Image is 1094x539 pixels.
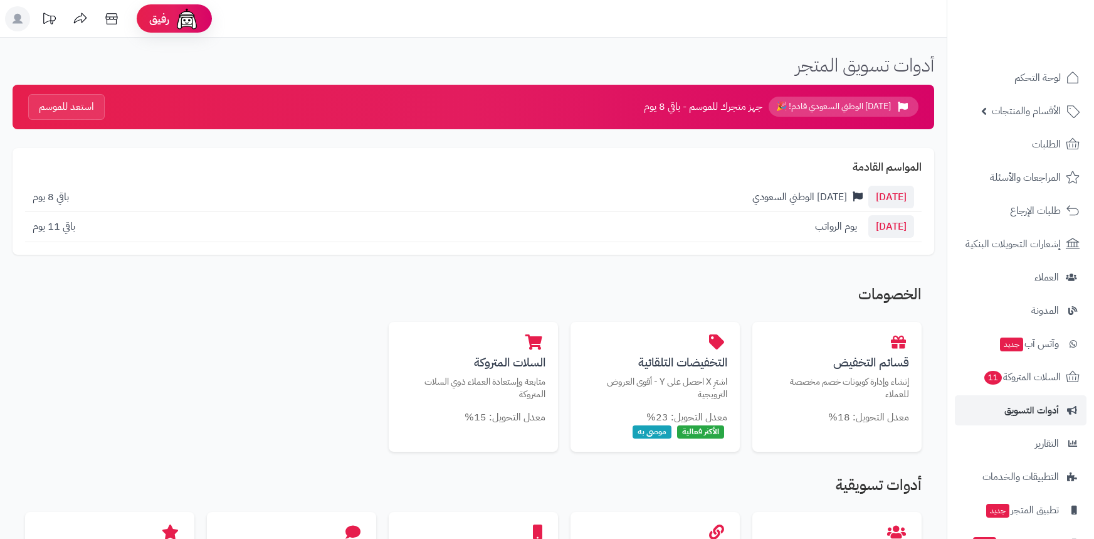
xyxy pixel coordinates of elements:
[984,371,1002,385] span: 11
[401,375,545,401] p: متابعة وإستعادة العملاء ذوي السلات المتروكة
[955,163,1086,193] a: المراجعات والأسئلة
[1034,269,1059,286] span: العملاء
[174,6,199,31] img: ai-face.png
[765,375,909,401] p: إنشاء وإدارة كوبونات خصم مخصصة للعملاء
[33,219,75,234] span: باقي 11 يوم
[28,94,105,120] button: استعد للموسم
[25,477,922,499] h2: أدوات تسويقية
[955,429,1086,459] a: التقارير
[815,219,857,234] span: يوم الرواتب
[985,501,1059,519] span: تطبيق المتجر
[955,229,1086,259] a: إشعارات التحويلات البنكية
[571,322,740,452] a: التخفيضات التلقائيةاشترِ X احصل على Y - أقوى العروض الترويجية معدل التحويل: 23% الأكثر فعالية موص...
[25,161,922,173] h2: المواسم القادمة
[983,368,1061,386] span: السلات المتروكة
[1010,202,1061,220] span: طلبات الإرجاع
[1000,338,1023,351] span: جديد
[1032,136,1061,153] span: الطلبات
[1035,435,1059,452] span: التقارير
[828,410,909,425] small: معدل التحويل: 18%
[33,6,65,35] a: تحديثات المنصة
[633,425,671,439] span: موصى به
[1004,402,1059,419] span: أدوات التسويق
[646,410,727,425] small: معدل التحويل: 23%
[25,286,922,309] h2: الخصومات
[955,462,1086,492] a: التطبيقات والخدمات
[583,356,727,369] h3: التخفيضات التلقائية
[765,356,909,369] h3: قسائم التخفيض
[955,129,1086,159] a: الطلبات
[677,425,724,439] span: الأكثر فعالية
[992,102,1061,120] span: الأقسام والمنتجات
[955,63,1086,93] a: لوحة التحكم
[1031,302,1059,319] span: المدونة
[796,55,934,75] h1: أدوات تسويق المتجر
[1009,32,1082,58] img: logo-2.png
[868,186,914,208] span: [DATE]
[1014,69,1061,87] span: لوحة التحكم
[955,196,1086,226] a: طلبات الإرجاع
[149,11,169,26] span: رفيق
[752,322,922,437] a: قسائم التخفيضإنشاء وإدارة كوبونات خصم مخصصة للعملاء معدل التحويل: 18%
[33,189,69,205] span: باقي 8 يوم
[583,375,727,401] p: اشترِ X احصل على Y - أقوى العروض الترويجية
[401,356,545,369] h3: السلات المتروكة
[769,97,918,117] span: [DATE] الوطني السعودي قادم! 🎉
[868,215,914,238] span: [DATE]
[955,262,1086,292] a: العملاء
[955,296,1086,326] a: المدونة
[999,335,1059,353] span: وآتس آب
[990,169,1061,186] span: المراجعات والأسئلة
[982,468,1059,486] span: التطبيقات والخدمات
[965,235,1061,253] span: إشعارات التحويلات البنكية
[389,322,558,437] a: السلات المتروكةمتابعة وإستعادة العملاء ذوي السلات المتروكة معدل التحويل: 15%
[752,189,847,205] span: [DATE] الوطني السعودي
[644,100,762,114] span: جهز متجرك للموسم - باقي 8 يوم
[986,504,1009,518] span: جديد
[955,495,1086,525] a: تطبيق المتجرجديد
[465,410,545,425] small: معدل التحويل: 15%
[955,329,1086,359] a: وآتس آبجديد
[955,362,1086,392] a: السلات المتروكة11
[955,395,1086,425] a: أدوات التسويق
